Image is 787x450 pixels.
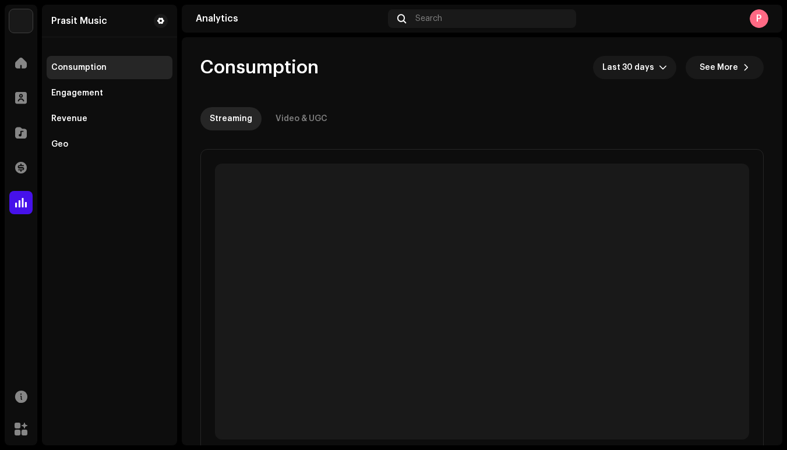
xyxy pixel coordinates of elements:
[51,114,87,123] div: Revenue
[659,56,667,79] div: dropdown trigger
[276,107,327,130] div: Video & UGC
[47,82,172,105] re-m-nav-item: Engagement
[47,56,172,79] re-m-nav-item: Consumption
[210,107,252,130] div: Streaming
[686,56,764,79] button: See More
[47,133,172,156] re-m-nav-item: Geo
[51,63,107,72] div: Consumption
[47,107,172,130] re-m-nav-item: Revenue
[700,56,738,79] span: See More
[51,16,107,26] div: Prasit Music
[750,9,768,28] div: P
[51,140,68,149] div: Geo
[9,9,33,33] img: d6d936c5-4811-4bb5-96e9-7add514fcdf6
[602,56,659,79] span: Last 30 days
[51,88,103,98] div: Engagement
[415,14,442,23] span: Search
[200,56,319,79] span: Consumption
[196,14,383,23] div: Analytics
